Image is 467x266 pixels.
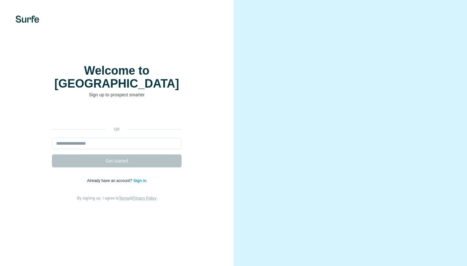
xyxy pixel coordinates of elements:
span: Already have an account? [87,178,134,183]
h1: Welcome to [GEOGRAPHIC_DATA] [52,64,182,90]
p: Sign up to prospect smarter [52,91,182,98]
a: Terms [119,196,130,200]
div: Über Google anmelden. Wird in neuem Tab geöffnet. [52,108,182,122]
a: Sign in [133,178,146,183]
iframe: Schaltfläche „Über Google anmelden“ [49,108,185,122]
img: Surfe's logo [16,16,39,23]
p: or [106,127,127,132]
iframe: Dialogfeld „Über Google anmelden“ [334,6,461,102]
span: By signing up, I agree to & [77,196,157,200]
a: Privacy Policy [132,196,157,200]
